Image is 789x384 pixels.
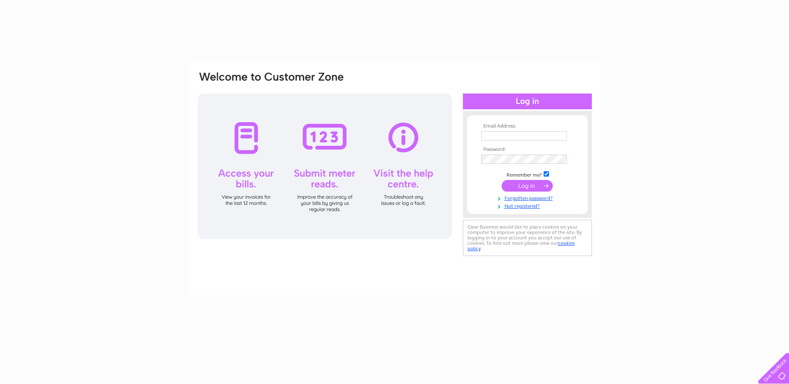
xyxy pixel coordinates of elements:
[479,147,576,153] th: Password:
[467,240,575,251] a: cookies policy
[481,194,576,202] a: Forgotten password?
[463,220,592,256] div: Clear Business would like to place cookies on your computer to improve your experience of the sit...
[502,180,553,192] input: Submit
[479,123,576,129] th: Email Address:
[481,202,576,209] a: Not registered?
[479,170,576,178] td: Remember me?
